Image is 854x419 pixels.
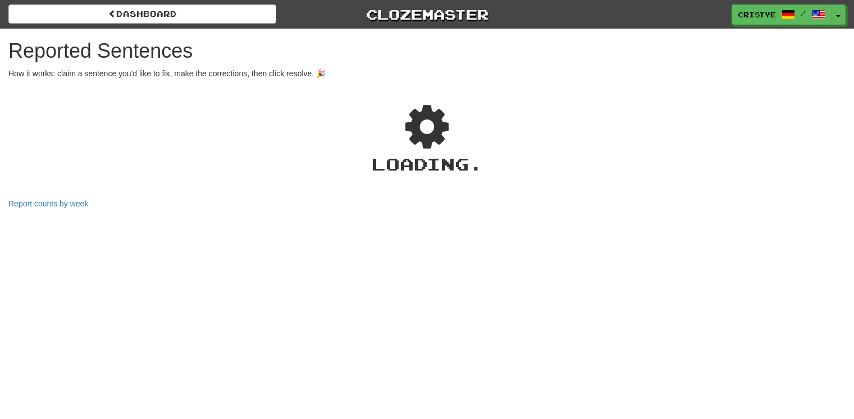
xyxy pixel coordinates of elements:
[8,68,846,79] p: How it works: claim a sentence you'd like to fix, make the corrections, then click resolve. 🎉
[8,152,846,176] div: Loading .
[732,4,832,25] a: cristye /
[8,199,88,208] a: Report counts by week
[8,40,846,62] h1: Reported Sentences
[8,4,276,24] a: Dashboard
[801,9,806,17] span: /
[293,4,561,24] a: Clozemaster
[738,10,776,20] span: cristye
